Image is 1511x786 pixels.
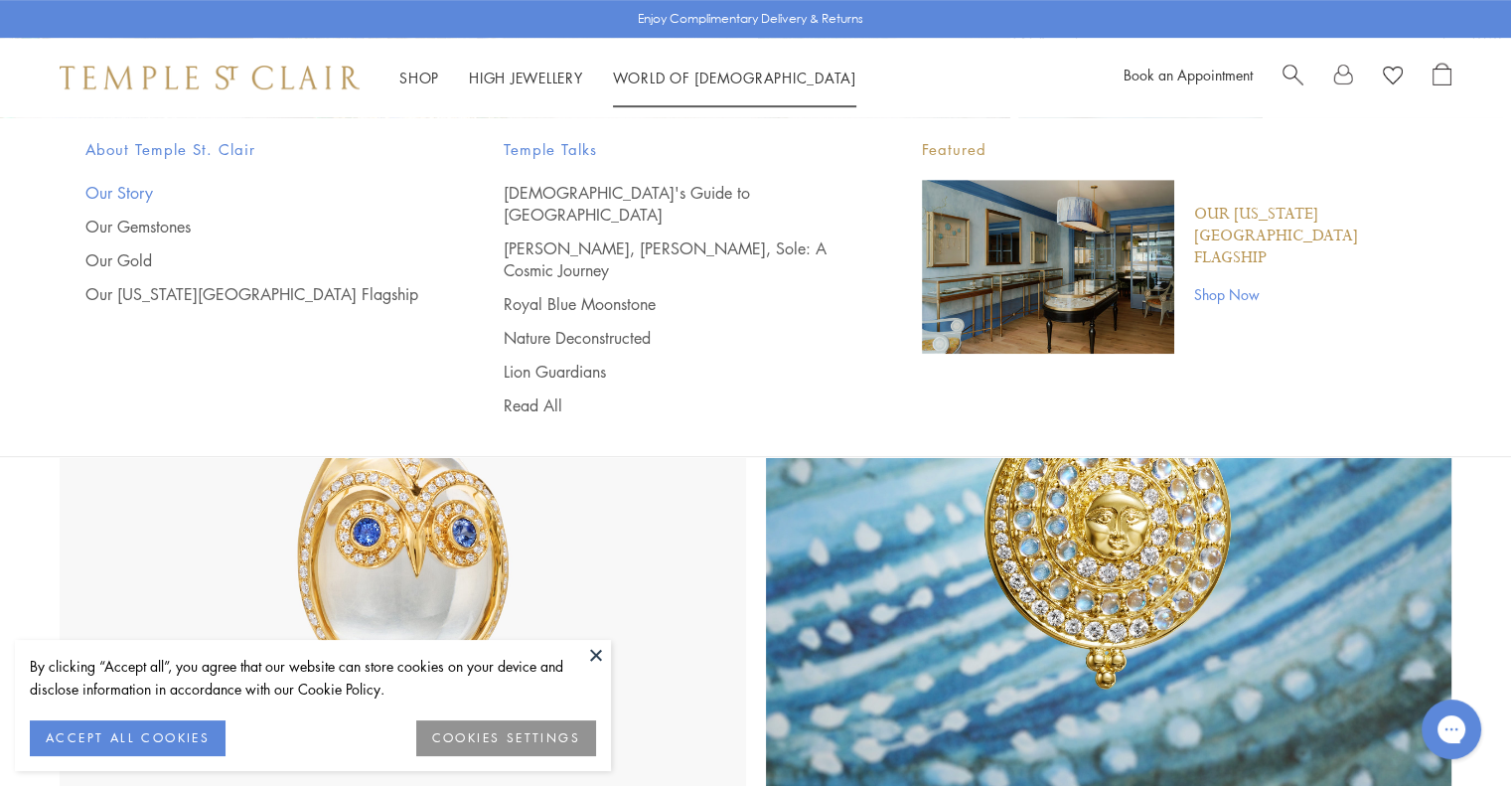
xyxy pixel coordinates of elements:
a: Our Gold [85,249,424,271]
p: Featured [922,137,1427,162]
p: Enjoy Complimentary Delivery & Returns [638,9,863,29]
a: Royal Blue Moonstone [504,293,842,315]
a: ShopShop [399,68,439,87]
a: Shop Now [1194,283,1427,305]
a: [PERSON_NAME], [PERSON_NAME], Sole: A Cosmic Journey [504,237,842,281]
a: World of [DEMOGRAPHIC_DATA]World of [DEMOGRAPHIC_DATA] [613,68,856,87]
a: View Wishlist [1383,63,1403,92]
a: Open Shopping Bag [1433,63,1451,92]
a: Lion Guardians [504,361,842,383]
iframe: Gorgias live chat messenger [1412,693,1491,766]
span: About Temple St. Clair [85,137,424,162]
div: By clicking “Accept all”, you agree that our website can store cookies on your device and disclos... [30,655,596,701]
a: Our Story [85,182,424,204]
a: Book an Appointment [1124,65,1253,84]
button: ACCEPT ALL COOKIES [30,720,226,756]
a: Our [US_STATE][GEOGRAPHIC_DATA] Flagship [1194,204,1427,269]
a: Our [US_STATE][GEOGRAPHIC_DATA] Flagship [85,283,424,305]
nav: Main navigation [399,66,856,90]
a: Search [1283,63,1303,92]
a: Our Gemstones [85,216,424,237]
button: COOKIES SETTINGS [416,720,596,756]
img: Temple St. Clair [60,66,360,89]
span: Temple Talks [504,137,842,162]
a: High JewelleryHigh Jewellery [469,68,583,87]
a: Nature Deconstructed [504,327,842,349]
a: Read All [504,394,842,416]
a: [DEMOGRAPHIC_DATA]'s Guide to [GEOGRAPHIC_DATA] [504,182,842,226]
